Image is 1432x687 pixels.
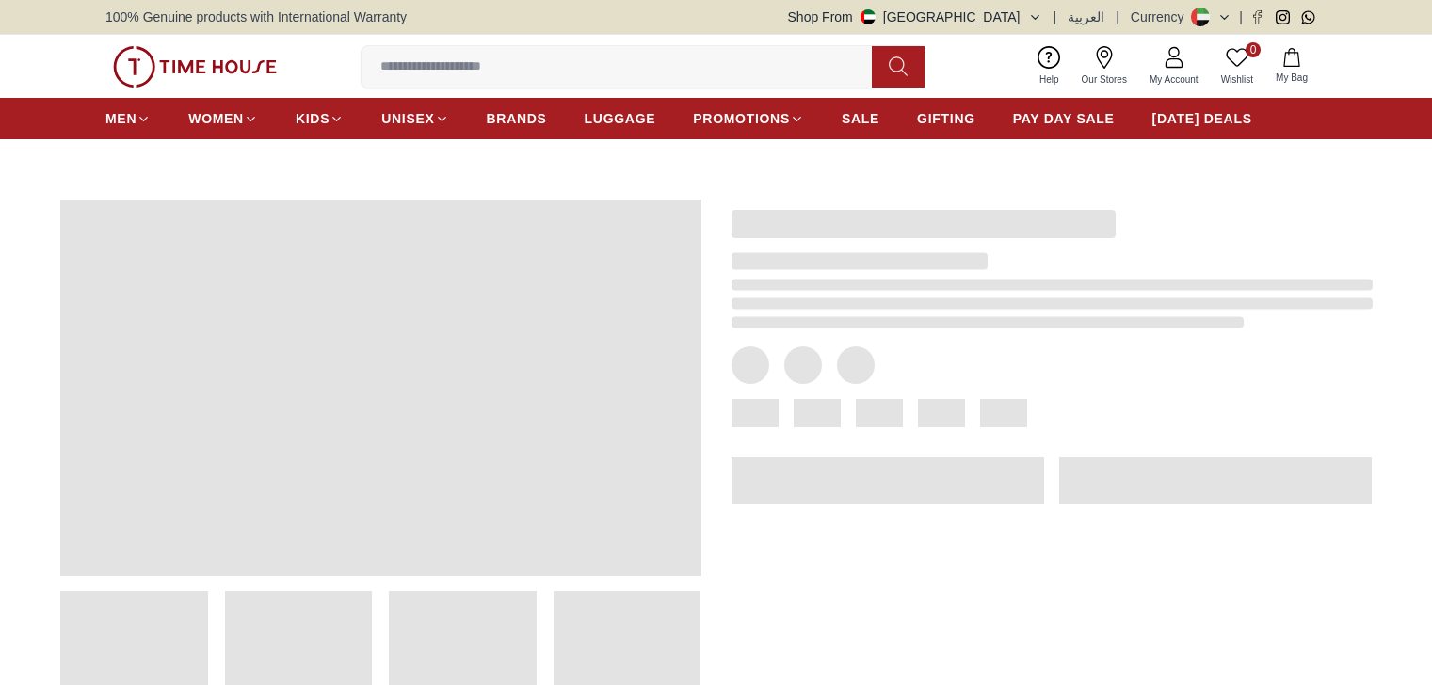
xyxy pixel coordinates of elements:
[487,102,547,136] a: BRANDS
[1239,8,1243,26] span: |
[1250,10,1264,24] a: Facebook
[1116,8,1119,26] span: |
[1152,109,1252,128] span: [DATE] DEALS
[1301,10,1315,24] a: Whatsapp
[296,102,344,136] a: KIDS
[1013,109,1115,128] span: PAY DAY SALE
[1214,72,1261,87] span: Wishlist
[188,109,244,128] span: WOMEN
[842,109,879,128] span: SALE
[296,109,330,128] span: KIDS
[1276,10,1290,24] a: Instagram
[105,102,151,136] a: MEN
[1264,44,1319,88] button: My Bag
[113,46,277,88] img: ...
[1131,8,1192,26] div: Currency
[842,102,879,136] a: SALE
[105,8,407,26] span: 100% Genuine products with International Warranty
[1210,42,1264,90] a: 0Wishlist
[1142,72,1206,87] span: My Account
[487,109,547,128] span: BRANDS
[105,109,137,128] span: MEN
[788,8,1042,26] button: Shop From[GEOGRAPHIC_DATA]
[585,109,656,128] span: LUGGAGE
[1028,42,1070,90] a: Help
[1068,8,1104,26] button: العربية
[693,102,804,136] a: PROMOTIONS
[381,102,448,136] a: UNISEX
[1013,102,1115,136] a: PAY DAY SALE
[1246,42,1261,57] span: 0
[1152,102,1252,136] a: [DATE] DEALS
[1054,8,1057,26] span: |
[917,102,975,136] a: GIFTING
[693,109,790,128] span: PROMOTIONS
[1032,72,1067,87] span: Help
[1074,72,1134,87] span: Our Stores
[188,102,258,136] a: WOMEN
[917,109,975,128] span: GIFTING
[861,9,876,24] img: United Arab Emirates
[381,109,434,128] span: UNISEX
[1070,42,1138,90] a: Our Stores
[585,102,656,136] a: LUGGAGE
[1268,71,1315,85] span: My Bag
